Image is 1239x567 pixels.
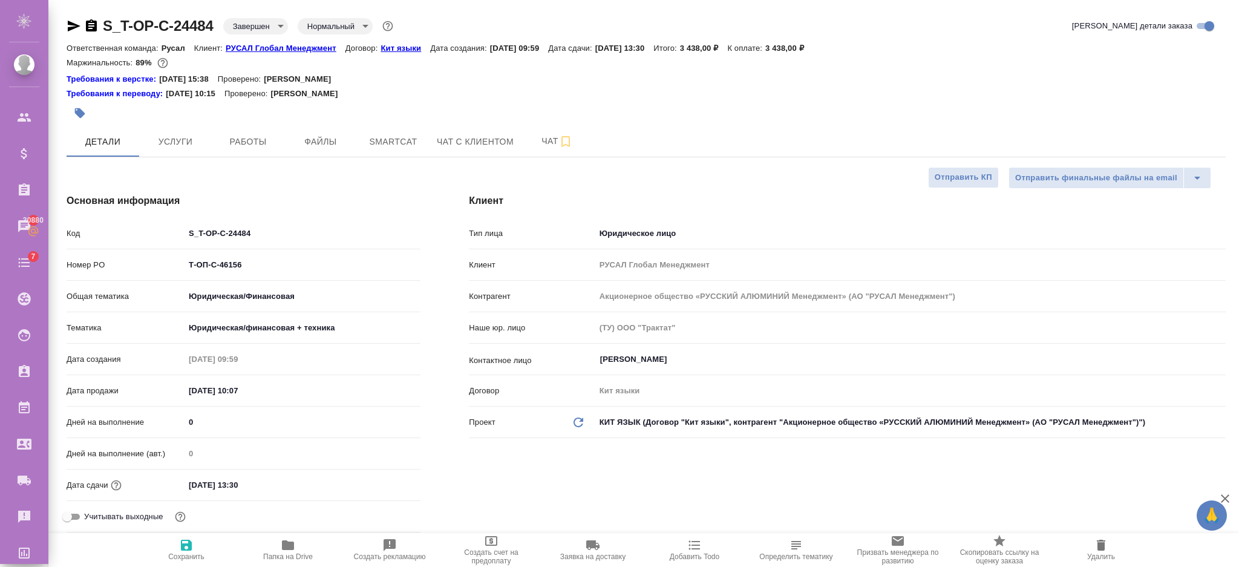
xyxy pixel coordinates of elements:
span: Призвать менеджера по развитию [854,548,941,565]
input: ✎ Введи что-нибудь [185,382,290,399]
p: Клиент: [194,44,226,53]
span: Добавить Todo [670,552,719,561]
div: Нажми, чтобы открыть папку с инструкцией [67,73,159,85]
button: Выбери, если сб и вс нужно считать рабочими днями для выполнения заказа. [172,509,188,525]
span: Удалить [1087,552,1115,561]
input: ✎ Введи что-нибудь [185,476,290,494]
p: Кит языки [381,44,430,53]
p: 89% [136,58,154,67]
span: 7 [24,251,42,263]
a: S_T-OP-C-24484 [103,18,214,34]
p: Проверено: [218,73,264,85]
p: 3 438,00 ₽ [765,44,813,53]
button: Папка на Drive [237,533,339,567]
button: Скопировать ссылку [84,19,99,33]
p: Контактное лицо [469,355,595,367]
span: Учитывать выходные [84,511,163,523]
span: Определить тематику [759,552,832,561]
a: 30880 [3,211,45,241]
p: Дата создания: [430,44,489,53]
p: Дата сдачи [67,479,108,491]
span: [PERSON_NAME] детали заказа [1072,20,1192,32]
button: 🙏 [1197,500,1227,531]
span: Smartcat [364,134,422,149]
p: Дата создания [67,353,185,365]
p: [DATE] 10:15 [166,88,224,100]
span: Чат с клиентом [437,134,514,149]
button: Создать счет на предоплату [440,533,542,567]
span: Услуги [146,134,204,149]
p: [PERSON_NAME] [270,88,347,100]
p: Код [67,228,185,240]
div: Нажми, чтобы открыть папку с инструкцией [67,88,166,100]
p: Проверено: [224,88,271,100]
button: Завершен [229,21,273,31]
p: 3 438,00 ₽ [680,44,728,53]
p: Маржинальность: [67,58,136,67]
p: [DATE] 13:30 [595,44,654,53]
span: Создать рекламацию [354,552,426,561]
button: Заявка на доставку [542,533,644,567]
h4: Основная информация [67,194,420,208]
button: Доп статусы указывают на важность/срочность заказа [380,18,396,34]
button: 302.40 RUB; [155,55,171,71]
div: Юридическое лицо [595,223,1226,244]
p: [PERSON_NAME] [264,73,340,85]
a: РУСАЛ Глобал Менеджмент [226,42,345,53]
p: Договор: [345,44,381,53]
p: Русал [162,44,194,53]
button: Open [1219,358,1221,361]
input: Пустое поле [595,256,1226,274]
button: Отправить КП [928,167,999,188]
a: Требования к верстке: [67,73,159,85]
p: Дата продажи [67,385,185,397]
button: Сохранить [136,533,237,567]
span: 30880 [16,214,51,226]
div: Юридическая/финансовая + техника [185,318,420,338]
span: 🙏 [1201,503,1222,528]
button: Нормальный [304,21,358,31]
button: Удалить [1050,533,1152,567]
span: Чат [528,134,586,149]
span: Отправить финальные файлы на email [1015,171,1177,185]
a: 7 [3,247,45,278]
p: Дней на выполнение (авт.) [67,448,185,460]
span: Сохранить [168,552,204,561]
svg: Подписаться [558,134,573,149]
div: split button [1009,167,1211,189]
a: Требования к переводу: [67,88,166,100]
button: Создать рекламацию [339,533,440,567]
button: Скопировать ссылку для ЯМессенджера [67,19,81,33]
p: Наше юр. лицо [469,322,595,334]
button: Определить тематику [745,533,847,567]
span: Скопировать ссылку на оценку заказа [956,548,1043,565]
span: Папка на Drive [263,552,313,561]
div: КИТ ЯЗЫК (Договор "Кит языки", контрагент "Акционерное общество «РУССКИЙ АЛЮМИНИЙ Менеджмент» (АО... [595,412,1226,433]
button: Добавить Todo [644,533,745,567]
input: Пустое поле [595,319,1226,336]
input: Пустое поле [595,287,1226,305]
input: ✎ Введи что-нибудь [185,256,420,274]
input: Пустое поле [185,350,290,368]
span: Создать счет на предоплату [448,548,535,565]
button: Отправить финальные файлы на email [1009,167,1184,189]
span: Детали [74,134,132,149]
input: Пустое поле [595,382,1226,399]
p: Итого: [653,44,679,53]
p: Клиент [469,259,595,271]
button: Скопировать ссылку на оценку заказа [949,533,1050,567]
p: РУСАЛ Глобал Менеджмент [226,44,345,53]
div: Юридическая/Финансовая [185,286,420,307]
p: Контрагент [469,290,595,303]
span: Заявка на доставку [560,552,626,561]
p: Общая тематика [67,290,185,303]
span: Отправить КП [935,171,992,185]
p: Ответственная команда: [67,44,162,53]
p: Договор [469,385,595,397]
div: Завершен [298,18,373,34]
p: Номер PO [67,259,185,271]
p: Дней на выполнение [67,416,185,428]
input: Пустое поле [185,445,420,462]
p: Дата сдачи: [548,44,595,53]
p: [DATE] 09:59 [490,44,549,53]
